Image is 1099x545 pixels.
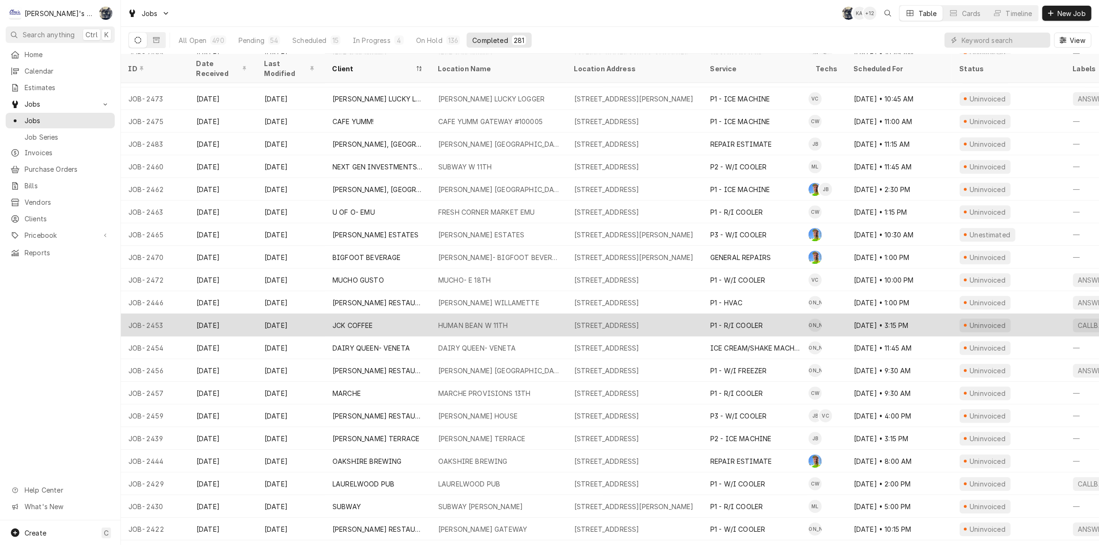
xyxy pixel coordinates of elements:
div: GENERAL REPAIRS [710,252,771,262]
div: [PERSON_NAME] [809,364,822,377]
div: Cards [962,8,981,18]
div: [PERSON_NAME] RESTAURANT [332,298,423,308]
div: P1 - HVAC [710,298,742,308]
div: [DATE] [257,201,325,223]
div: Mikah Levitt-Freimuth's Avatar [809,160,822,173]
div: P1 - ICE MACHINE [710,94,770,104]
div: [DATE] • 10:45 AM [846,87,952,110]
div: In Progress [353,35,391,45]
div: 490 [212,35,224,45]
div: + 12 [863,7,877,20]
div: Uninvoiced [969,184,1007,194]
div: JOB-2463 [121,201,189,223]
div: Uninvoiced [969,388,1007,398]
div: Justin Achter's Avatar [809,364,822,377]
div: [DATE] [189,314,257,336]
div: HUMAN BEAN W 11TH [438,320,508,330]
div: JOB-2454 [121,336,189,359]
div: [DATE] [257,382,325,404]
span: New Job [1056,8,1088,18]
div: Uninvoiced [969,207,1007,217]
div: Cameron Ward's Avatar [809,115,822,128]
span: Estimates [25,83,110,92]
div: [DATE] [257,404,325,427]
div: [STREET_ADDRESS] [574,388,639,398]
div: Justin Achter's Avatar [809,522,822,536]
div: [DATE] [189,268,257,291]
div: Justin Achter's Avatar [809,296,822,309]
div: [DATE] • 10:00 PM [846,268,952,291]
div: Uninvoiced [969,275,1007,285]
div: CW [809,386,822,400]
div: Location Address [574,64,693,74]
div: JOB-2446 [121,291,189,314]
div: [DATE] [189,201,257,223]
div: Scheduled [292,35,326,45]
div: CAFE YUMM GATEWAY #100005 [438,117,543,126]
div: JOB-2422 [121,518,189,540]
div: Sarah Bendele's Avatar [99,7,112,20]
div: [DATE] • 1:15 PM [846,201,952,223]
div: P1 - R/I COOLER [710,502,763,511]
div: P1 - ICE MACHINE [710,117,770,126]
div: CAFE YUMM! [332,117,374,126]
div: Scheduled For [854,64,943,74]
div: JB [819,183,832,196]
a: Go to Jobs [124,6,174,21]
div: [PERSON_NAME] [809,319,822,332]
div: JOB-2475 [121,110,189,133]
div: [PERSON_NAME] TERRACE [438,434,525,444]
div: Uninvoiced [969,252,1007,262]
div: SB [99,7,112,20]
div: JOB-2453 [121,314,189,336]
div: FRESH CORNER MARKET EMU [438,207,535,217]
div: [DATE] • 9:30 AM [846,382,952,404]
div: JOB-2439 [121,427,189,450]
div: [DATE] [189,336,257,359]
button: Search anythingCtrlK [6,26,115,43]
div: [DATE] [257,336,325,359]
div: JOB-2470 [121,246,189,268]
a: Calendar [6,63,115,79]
button: View [1054,33,1091,48]
div: CW [809,115,822,128]
div: P2 - ICE MACHINE [710,434,772,444]
div: Uninvoiced [969,94,1007,104]
div: [DATE] [189,178,257,201]
div: [PERSON_NAME] RESTAURANT [332,366,423,376]
div: P1 - W/I COOLER [710,479,765,489]
div: [STREET_ADDRESS] [574,139,639,149]
span: Bills [25,181,110,191]
div: [PERSON_NAME] [809,296,822,309]
span: Create [25,529,46,537]
div: REPAIR ESTIMATE [710,139,772,149]
span: What's New [25,502,109,511]
div: [DATE] [257,450,325,472]
div: VC [819,409,832,422]
div: [PERSON_NAME] ESTATES [332,230,418,240]
div: [PERSON_NAME] [GEOGRAPHIC_DATA] [438,139,559,149]
div: [DATE] [257,246,325,268]
div: Uninvoiced [969,502,1007,511]
a: Bills [6,178,115,193]
div: [DATE] [189,291,257,314]
div: LAURELWOOD PUB [332,479,394,489]
div: [STREET_ADDRESS] [574,343,639,353]
div: JOB-2430 [121,495,189,518]
span: Vendors [25,197,110,207]
div: [DATE] [257,178,325,201]
div: Location Name [438,64,557,74]
div: Uninvoiced [969,298,1007,308]
span: C [104,528,109,538]
a: Go to Help Center [6,482,115,498]
div: SUBWAY [PERSON_NAME] [438,502,523,511]
div: ML [809,500,822,513]
span: Search anything [23,30,75,40]
div: Justin Achter's Avatar [809,319,822,332]
div: SUBWAY [332,502,361,511]
div: P1 - R/I COOLER [710,388,763,398]
div: Uninvoiced [969,479,1007,489]
div: [DATE] [189,133,257,155]
span: Home [25,50,110,59]
a: Vendors [6,194,115,210]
